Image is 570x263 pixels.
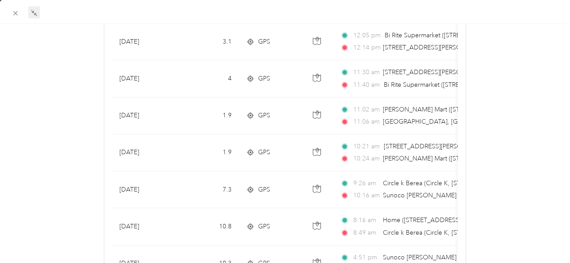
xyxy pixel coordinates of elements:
[353,31,381,40] span: 12:05 pm
[353,80,380,90] span: 11:40 am
[353,215,379,225] span: 8:16 am
[353,43,379,53] span: 12:14 pm
[353,117,379,127] span: 11:06 am
[353,178,379,188] span: 9:26 am
[353,142,380,152] span: 10:21 am
[258,37,270,47] span: GPS
[180,98,239,134] td: 1.9
[180,171,239,208] td: 7.3
[180,134,239,171] td: 1.9
[180,60,239,97] td: 4
[385,31,503,39] span: Bi Rite Supermarket ([STREET_ADDRESS])
[112,134,180,171] td: [DATE]
[384,81,502,89] span: Bi Rite Supermarket ([STREET_ADDRESS])
[353,105,379,115] span: 11:02 am
[520,213,570,263] iframe: Everlance-gr Chat Button Frame
[384,143,491,150] span: [STREET_ADDRESS][PERSON_NAME]
[112,98,180,134] td: [DATE]
[112,60,180,97] td: [DATE]
[180,23,239,60] td: 3.1
[112,208,180,245] td: [DATE]
[383,68,539,76] span: [STREET_ADDRESS][PERSON_NAME][PERSON_NAME]
[353,191,379,201] span: 10:16 am
[353,154,379,164] span: 10:24 am
[258,185,270,195] span: GPS
[383,216,513,224] span: Home ([STREET_ADDRESS][PERSON_NAME])
[258,111,270,120] span: GPS
[112,23,180,60] td: [DATE]
[383,44,539,51] span: [STREET_ADDRESS][PERSON_NAME][PERSON_NAME]
[258,222,270,232] span: GPS
[353,228,379,238] span: 8:49 am
[353,253,379,263] span: 4:51 pm
[258,147,270,157] span: GPS
[258,74,270,84] span: GPS
[112,171,180,208] td: [DATE]
[180,208,239,245] td: 10.8
[353,67,379,77] span: 11:30 am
